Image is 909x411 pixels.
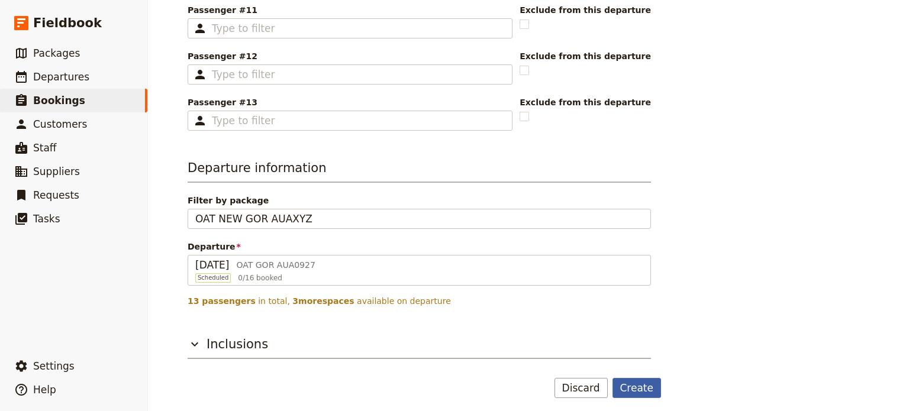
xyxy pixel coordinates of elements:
[33,47,80,59] span: Packages
[33,213,60,225] span: Tasks
[33,71,89,83] span: Departures
[212,114,505,128] input: Passenger #13​
[555,378,608,398] button: Discard
[207,335,268,353] h3: Inclusions
[33,95,85,106] span: Bookings
[33,189,79,201] span: Requests
[188,241,651,253] span: Departure
[188,296,256,306] span: 13 passengers
[193,114,207,128] span: ​
[33,142,57,154] span: Staff
[188,195,651,206] span: Filter by package
[193,67,207,82] span: ​
[237,259,644,271] span: OAT GOR AUA0927
[33,14,102,32] span: Fieldbook
[188,335,651,359] button: Inclusions
[520,96,651,108] span: Exclude from this departure
[195,212,312,226] span: OAT NEW GOR AUAXYZ
[292,296,354,306] span: 3 more spaces
[188,50,512,62] span: Passenger #12
[193,21,207,35] span: ​
[33,384,56,396] span: Help
[238,273,643,283] span: 0/16 booked
[188,159,651,183] h3: Departure information
[188,295,651,307] p: in total , available on departure
[188,4,512,16] span: Passenger #11
[195,258,230,272] span: [DATE]
[33,166,80,177] span: Suppliers
[195,273,231,283] span: Scheduled
[613,378,662,398] button: Create
[33,360,75,372] span: Settings
[33,118,87,130] span: Customers
[520,50,651,62] span: Exclude from this departure
[188,96,512,108] span: Passenger #13
[212,67,505,82] input: Passenger #12​
[634,212,643,226] span: ​
[212,21,505,35] input: Passenger #11​
[520,4,651,16] span: Exclude from this departure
